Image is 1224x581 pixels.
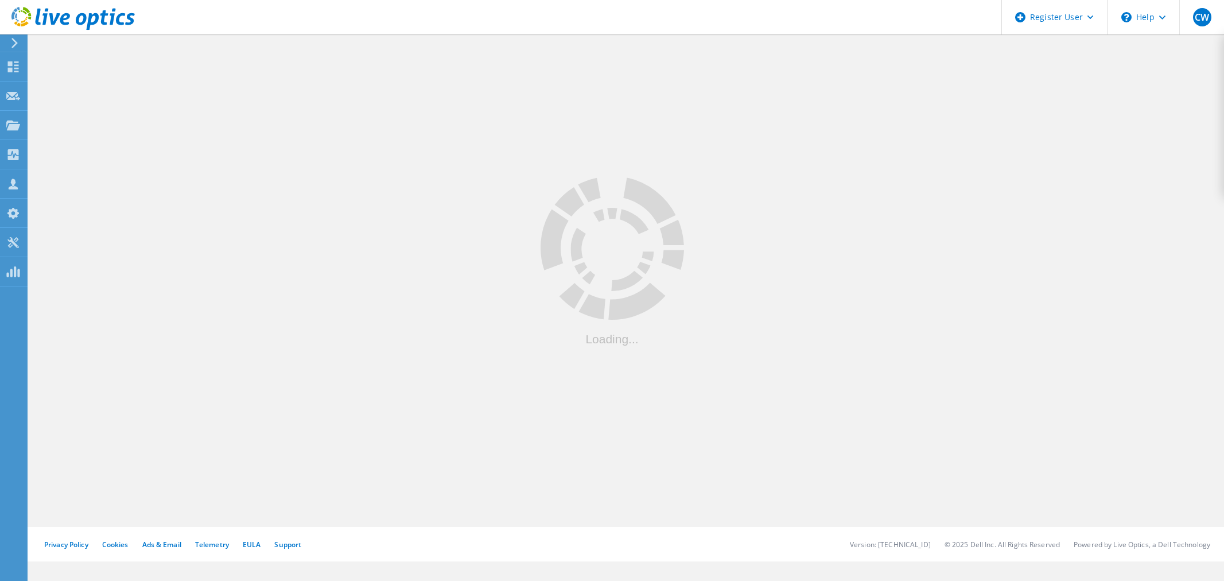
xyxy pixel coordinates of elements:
[850,540,931,549] li: Version: [TECHNICAL_ID]
[142,540,181,549] a: Ads & Email
[1195,13,1209,22] span: CW
[1074,540,1210,549] li: Powered by Live Optics, a Dell Technology
[541,333,684,345] div: Loading...
[945,540,1060,549] li: © 2025 Dell Inc. All Rights Reserved
[102,540,129,549] a: Cookies
[44,540,88,549] a: Privacy Policy
[195,540,229,549] a: Telemetry
[243,540,261,549] a: EULA
[274,540,301,549] a: Support
[1121,12,1132,22] svg: \n
[11,24,135,32] a: Live Optics Dashboard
